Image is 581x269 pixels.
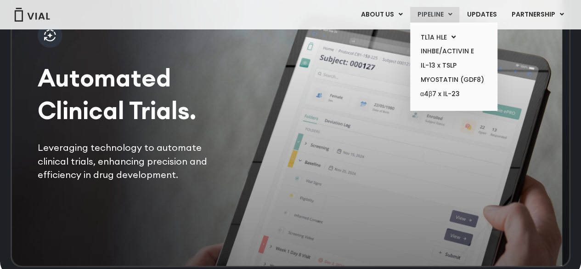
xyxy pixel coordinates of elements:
a: ABOUT USMenu Toggle [354,7,410,23]
a: MYOSTATIN (GDF8) [413,73,494,87]
a: PIPELINEMenu Toggle [410,7,459,23]
p: Leveraging technology to automate clinical trials, enhancing precision and efficiency in drug dev... [38,141,230,181]
a: PARTNERSHIPMenu Toggle [504,7,571,23]
a: INHBE/ACTIVIN E [413,44,494,58]
img: Vial Logo [14,8,51,22]
a: UPDATES [460,7,504,23]
a: α4β7 x IL-23 [413,87,494,102]
a: TL1A HLEMenu Toggle [413,30,494,45]
h2: Automated Clinical Trials. [38,62,230,127]
a: IL-13 x TSLP [413,58,494,73]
